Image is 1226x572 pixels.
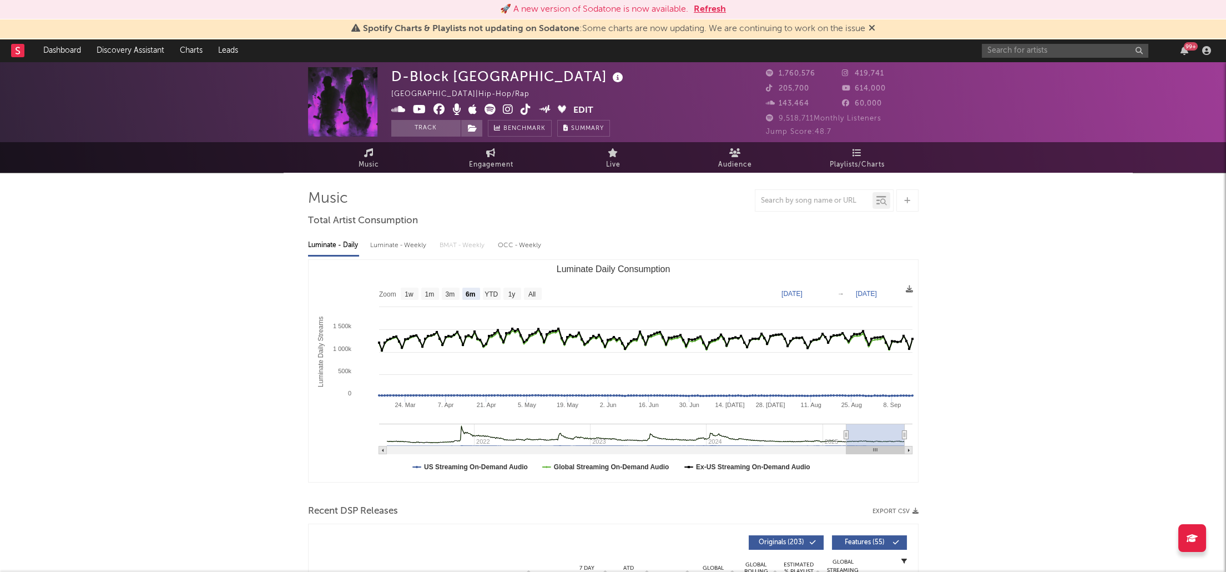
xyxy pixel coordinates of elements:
text: Zoom [379,290,396,298]
text: 1y [508,290,515,298]
span: Total Artist Consumption [308,214,418,228]
text: 1 500k [332,323,351,329]
span: Music [359,158,379,172]
span: : Some charts are now updating. We are continuing to work on the issue [363,24,865,33]
text: 1 000k [332,345,351,352]
text: 0 [347,390,351,397]
a: Leads [210,39,246,62]
text: Global Streaming On-Demand Audio [553,463,669,471]
span: 419,741 [842,70,884,77]
div: OCC - Weekly [498,236,542,255]
text: 19. May [556,402,578,408]
button: Summary [557,120,610,137]
span: 205,700 [766,85,809,92]
span: 1,760,576 [766,70,815,77]
button: Features(55) [832,535,907,550]
text: 30. Jun [679,402,699,408]
div: D-Block [GEOGRAPHIC_DATA] [391,67,626,86]
button: Track [391,120,461,137]
text: 24. Mar [395,402,416,408]
text: 1w [405,290,413,298]
button: Edit [573,104,593,118]
text: 11. Aug [800,402,821,408]
a: Discovery Assistant [89,39,172,62]
span: Playlists/Charts [830,158,885,172]
span: Benchmark [503,122,546,136]
a: Dashboard [36,39,89,62]
text: 3m [445,290,455,298]
a: Playlists/Charts [796,142,919,173]
span: 614,000 [842,85,886,92]
a: Charts [172,39,210,62]
text: 14. [DATE] [715,402,744,408]
text: All [528,290,535,298]
a: Engagement [430,142,552,173]
text: [DATE] [781,290,803,298]
button: Originals(203) [749,535,824,550]
span: Engagement [469,158,513,172]
button: Export CSV [872,508,919,515]
text: 1m [425,290,434,298]
a: Benchmark [488,120,552,137]
button: 99+ [1180,46,1188,55]
span: Live [606,158,620,172]
text: 500k [338,368,351,374]
text: 8. Sep [883,402,901,408]
span: 9,518,711 Monthly Listeners [766,115,881,122]
div: Luminate - Weekly [370,236,428,255]
text: 7. Apr [437,402,453,408]
text: 2. Jun [599,402,616,408]
div: 99 + [1184,42,1198,51]
button: Refresh [694,3,726,16]
text: → [837,290,844,298]
text: Luminate Daily Consumption [556,264,670,274]
input: Search by song name or URL [755,197,872,205]
text: Ex-US Streaming On-Demand Audio [695,463,810,471]
span: Audience [718,158,752,172]
text: 16. Jun [638,402,658,408]
text: 28. [DATE] [755,402,785,408]
text: [DATE] [856,290,877,298]
text: 5. May [517,402,536,408]
span: Originals ( 203 ) [756,539,807,546]
span: Features ( 55 ) [839,539,890,546]
text: 25. Aug [841,402,861,408]
a: Live [552,142,674,173]
input: Search for artists [982,44,1148,58]
span: Summary [571,126,604,132]
text: YTD [485,290,498,298]
div: 🚀 A new version of Sodatone is now available. [500,3,688,16]
svg: Luminate Daily Consumption [309,260,918,482]
span: Jump Score: 48.7 [766,128,831,136]
span: Dismiss [869,24,875,33]
span: Spotify Charts & Playlists not updating on Sodatone [363,24,579,33]
div: Luminate - Daily [308,236,359,255]
span: 60,000 [842,100,882,107]
span: Recent DSP Releases [308,505,398,518]
div: [GEOGRAPHIC_DATA] | Hip-Hop/Rap [391,88,542,101]
text: Luminate Daily Streams [316,317,324,387]
text: 21. Apr [476,402,496,408]
a: Music [308,142,430,173]
a: Audience [674,142,796,173]
text: 6m [465,290,475,298]
text: US Streaming On-Demand Audio [424,463,528,471]
span: 143,464 [766,100,809,107]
